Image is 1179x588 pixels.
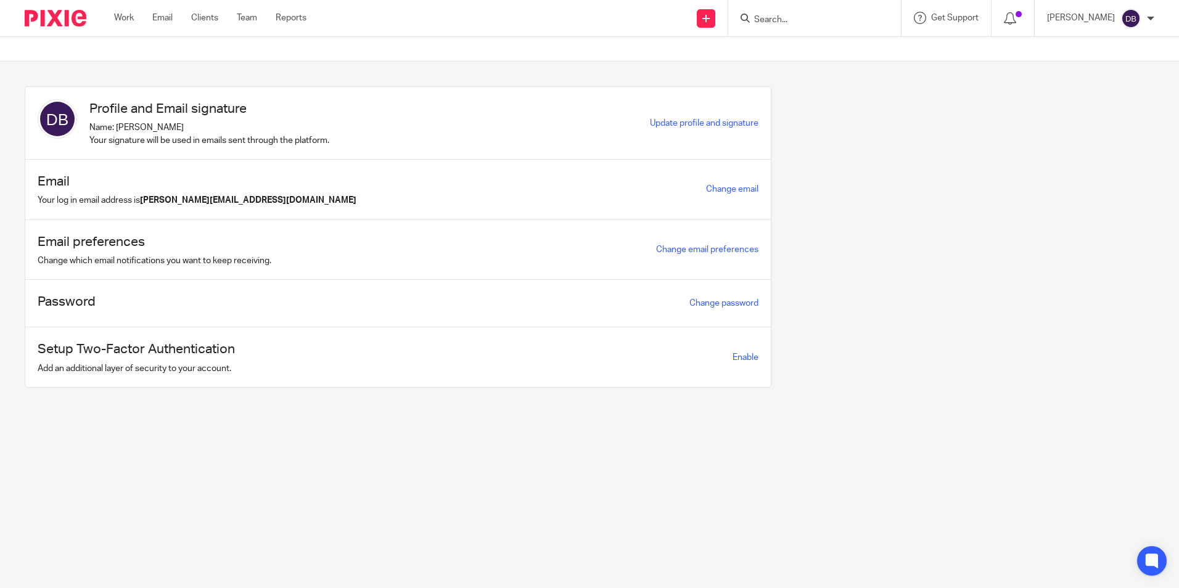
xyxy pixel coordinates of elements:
[89,121,329,147] p: Name: [PERSON_NAME] Your signature will be used in emails sent through the platform.
[706,185,758,194] a: Change email
[140,196,356,205] b: [PERSON_NAME][EMAIL_ADDRESS][DOMAIN_NAME]
[276,12,306,24] a: Reports
[1047,12,1115,24] p: [PERSON_NAME]
[650,119,758,128] a: Update profile and signature
[733,353,758,362] span: Enable
[114,12,134,24] a: Work
[38,232,271,251] h1: Email preferences
[191,12,218,24] a: Clients
[753,15,864,26] input: Search
[38,194,356,206] p: Your log in email address is
[152,12,173,24] a: Email
[38,362,235,375] p: Add an additional layer of security to your account.
[89,99,329,118] h1: Profile and Email signature
[38,172,356,191] h1: Email
[38,292,96,311] h1: Password
[25,10,86,27] img: Pixie
[931,14,979,22] span: Get Support
[237,12,257,24] a: Team
[656,245,758,254] a: Change email preferences
[38,255,271,267] p: Change which email notifications you want to keep receiving.
[1121,9,1141,28] img: svg%3E
[38,340,235,359] h1: Setup Two-Factor Authentication
[38,99,77,139] img: svg%3E
[689,299,758,308] a: Change password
